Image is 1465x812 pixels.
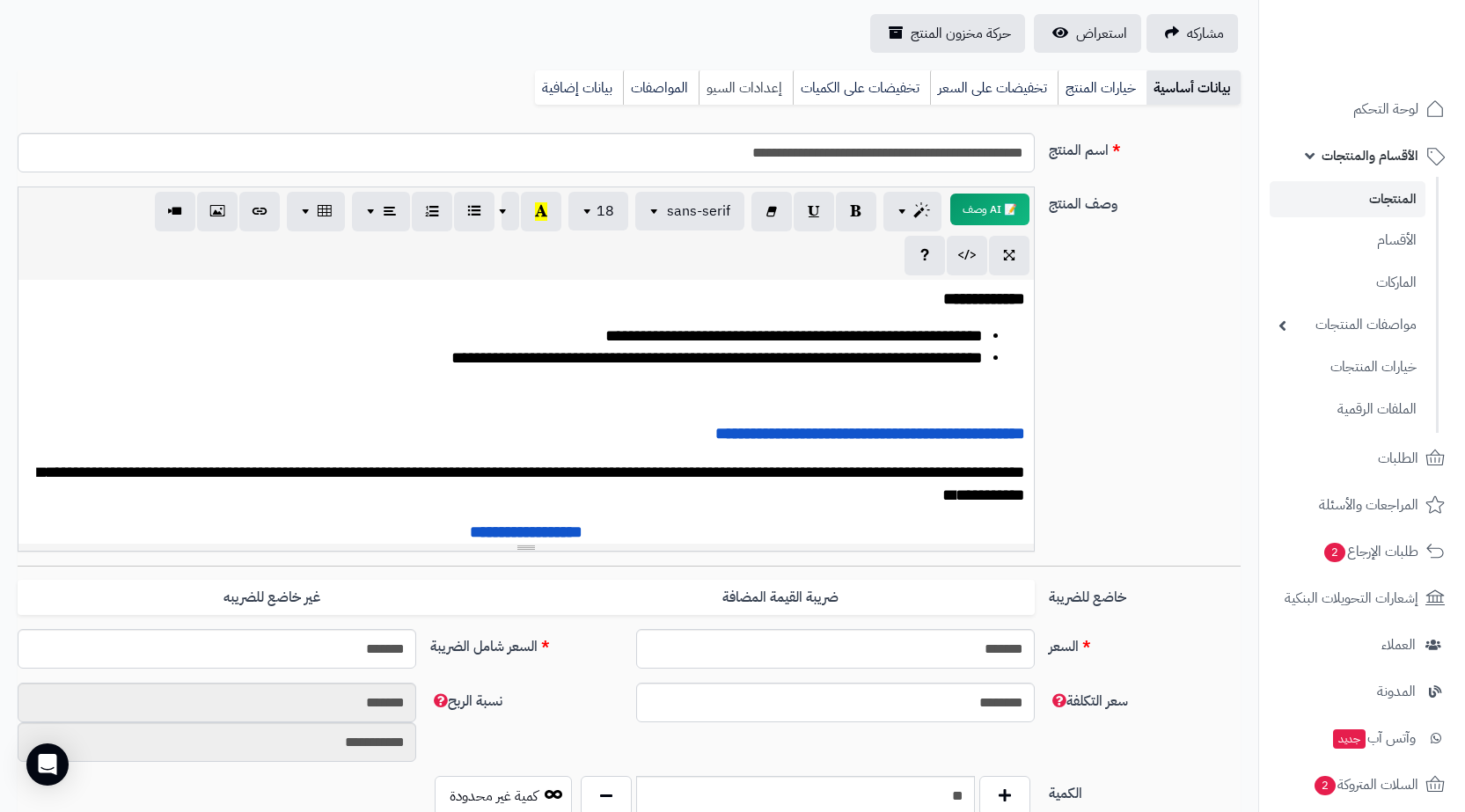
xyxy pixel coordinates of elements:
a: المنتجات [1270,181,1425,217]
span: وآتس آب [1331,726,1416,750]
button: 📝 AI وصف [950,194,1029,225]
span: حركة مخزون المنتج [911,23,1011,44]
a: مواصفات المنتجات [1270,306,1425,344]
a: السلات المتروكة2 [1270,764,1454,806]
span: المراجعات والأسئلة [1319,493,1418,517]
div: Open Intercom Messenger [26,743,69,786]
a: الملفات الرقمية [1270,391,1425,428]
a: خيارات المنتجات [1270,348,1425,386]
span: الطلبات [1378,446,1418,471]
span: نسبة الربح [430,691,502,712]
button: 18 [568,192,628,230]
label: غير خاضع للضريبه [18,580,526,616]
span: 2 [1323,542,1345,562]
span: sans-serif [667,201,730,222]
span: جديد [1333,729,1366,749]
span: إشعارات التحويلات البنكية [1285,586,1418,611]
span: 18 [597,201,614,222]
span: 2 [1314,775,1336,795]
a: إعدادات السيو [699,70,793,106]
a: المراجعات والأسئلة [1270,484,1454,526]
a: لوحة التحكم [1270,88,1454,130]
img: logo-2.png [1345,36,1448,73]
span: لوحة التحكم [1353,97,1418,121]
a: تخفيضات على السعر [930,70,1058,106]
span: استعراض [1076,23,1127,44]
span: المدونة [1377,679,1416,704]
label: الكمية [1042,776,1248,804]
span: مشاركه [1187,23,1224,44]
a: الطلبات [1270,437,1454,479]
span: السلات المتروكة [1313,772,1418,797]
a: تخفيضات على الكميات [793,70,930,106]
a: خيارات المنتج [1058,70,1146,106]
a: بيانات إضافية [535,70,623,106]
a: إشعارات التحويلات البنكية [1270,577,1454,619]
label: السعر شامل الضريبة [423,629,629,657]
a: بيانات أساسية [1146,70,1241,106]
a: الأقسام [1270,222,1425,260]
span: الأقسام والمنتجات [1322,143,1418,168]
label: اسم المنتج [1042,133,1248,161]
label: خاضع للضريبة [1042,580,1248,608]
span: سعر التكلفة [1049,691,1128,712]
a: حركة مخزون المنتج [870,14,1025,53]
a: استعراض [1034,14,1141,53]
label: السعر [1042,629,1248,657]
a: مشاركه [1146,14,1238,53]
a: وآتس آبجديد [1270,717,1454,759]
a: العملاء [1270,624,1454,666]
button: sans-serif [635,192,744,230]
a: المواصفات [623,70,699,106]
a: المدونة [1270,670,1454,713]
span: العملاء [1381,633,1416,657]
span: طلبات الإرجاع [1322,539,1418,564]
label: وصف المنتج [1042,187,1248,215]
a: الماركات [1270,264,1425,302]
label: ضريبة القيمة المضافة [526,580,1035,616]
a: طلبات الإرجاع2 [1270,530,1454,573]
